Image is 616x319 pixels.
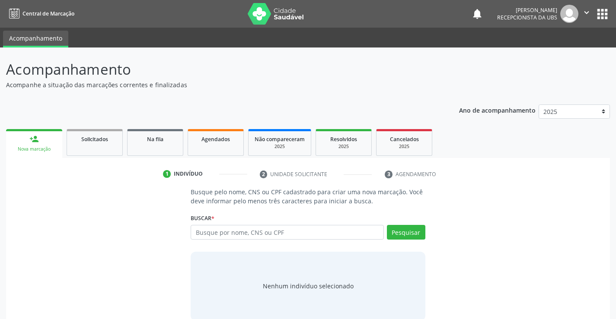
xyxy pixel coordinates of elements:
[582,8,591,17] i: 
[22,10,74,17] span: Central de Marcação
[163,170,171,178] div: 1
[3,31,68,47] a: Acompanhamento
[147,136,163,143] span: Na fila
[330,136,357,143] span: Resolvidos
[6,80,429,89] p: Acompanhe a situação das marcações correntes e finalizadas
[174,170,203,178] div: Indivíduo
[471,8,483,20] button: notifications
[191,225,383,240] input: Busque por nome, CNS ou CPF
[322,143,365,150] div: 2025
[255,136,305,143] span: Não compareceram
[497,6,557,14] div: [PERSON_NAME]
[81,136,108,143] span: Solicitados
[6,59,429,80] p: Acompanhamento
[383,143,426,150] div: 2025
[191,187,425,205] p: Busque pelo nome, CNS ou CPF cadastrado para criar uma nova marcação. Você deve informar pelo men...
[6,6,74,21] a: Central de Marcação
[263,281,354,291] div: Nenhum indivíduo selecionado
[459,104,536,115] p: Ano de acompanhamento
[390,136,419,143] span: Cancelados
[595,6,610,22] button: apps
[191,212,214,225] label: Buscar
[497,14,557,21] span: Recepcionista da UBS
[201,136,230,143] span: Agendados
[29,134,39,144] div: person_add
[578,5,595,23] button: 
[255,143,305,150] div: 2025
[560,5,578,23] img: img
[12,146,56,152] div: Nova marcação
[387,225,425,240] button: Pesquisar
